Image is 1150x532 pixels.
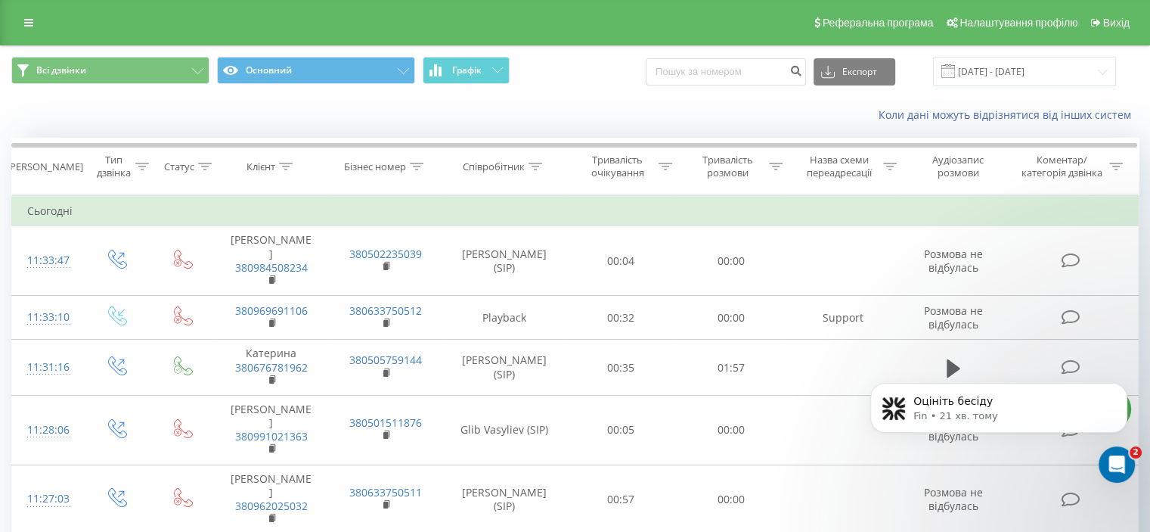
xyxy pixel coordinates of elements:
div: Бізнес номер [344,160,406,173]
a: 380633750512 [349,303,422,318]
span: Реферальна програма [823,17,934,29]
div: Співробітник [463,160,525,173]
div: Аудіозапис розмови [914,154,1003,179]
div: 11:27:03 [27,484,67,514]
td: [PERSON_NAME] (SIP) [443,340,566,396]
span: Розмова не відбулась [924,247,983,275]
td: 00:32 [566,296,676,340]
a: 380633750511 [349,485,422,499]
span: Розмова не відбулась [924,485,983,513]
a: 380501511876 [349,415,422,430]
div: 11:33:10 [27,303,67,332]
button: Експорт [814,58,895,86]
span: Розмова не відбулась [924,303,983,331]
div: Назва схеми переадресації [800,154,879,179]
input: Пошук за номером [646,58,806,86]
td: 00:04 [566,226,676,296]
button: Основний [217,57,415,84]
a: 380969691106 [235,303,308,318]
span: Графік [452,65,482,76]
td: Сьогодні [12,196,1139,226]
td: [PERSON_NAME] [214,395,328,465]
a: 380676781962 [235,360,308,375]
td: Support [786,296,900,340]
div: [PERSON_NAME] [7,160,83,173]
td: Катерина [214,340,328,396]
a: 380984508234 [235,260,308,275]
a: 380502235039 [349,247,422,261]
td: 01:57 [676,340,786,396]
td: 00:00 [676,395,786,465]
td: Playback [443,296,566,340]
span: Вихід [1103,17,1130,29]
div: Статус [164,160,194,173]
a: 380962025032 [235,499,308,513]
div: Коментар/категорія дзвінка [1017,154,1105,179]
button: Всі дзвінки [11,57,209,84]
div: 11:28:06 [27,415,67,445]
td: 00:00 [676,226,786,296]
a: Коли дані можуть відрізнятися вiд інших систем [879,107,1139,122]
div: 11:33:47 [27,246,67,275]
td: 00:05 [566,395,676,465]
a: 380505759144 [349,353,422,367]
span: Налаштування профілю [959,17,1077,29]
td: Glib Vasyliev (SIP) [443,395,566,465]
td: [PERSON_NAME] (SIP) [443,226,566,296]
button: Графік [423,57,510,84]
iframe: Intercom notifications повідомлення [848,351,1150,491]
div: Тривалість розмови [690,154,765,179]
iframe: Intercom live chat [1099,446,1135,483]
a: 380991021363 [235,429,308,443]
div: Тип дзвінка [95,154,131,179]
span: 2 [1130,446,1142,459]
div: Клієнт [246,160,275,173]
td: [PERSON_NAME] [214,226,328,296]
div: Тривалість очікування [580,154,656,179]
td: 00:00 [676,296,786,340]
span: Всі дзвінки [36,64,86,76]
div: 11:31:16 [27,353,67,382]
td: 00:35 [566,340,676,396]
